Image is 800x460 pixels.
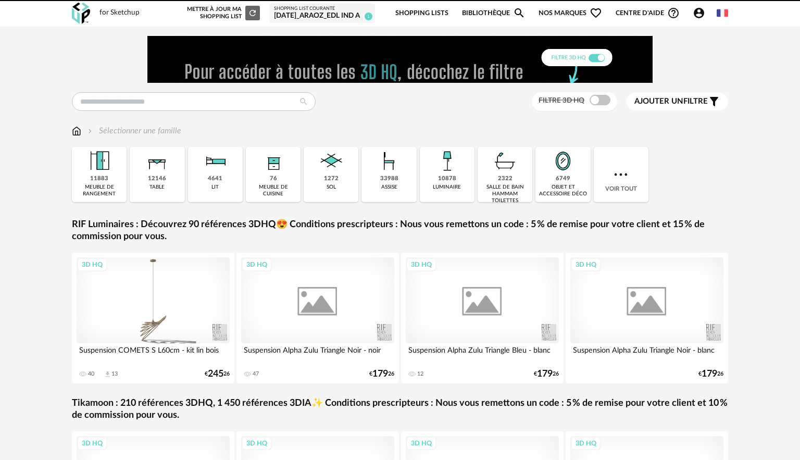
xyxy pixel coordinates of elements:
span: Help Circle Outline icon [667,7,680,19]
div: Suspension Alpha Zulu Triangle Noir - blanc [570,343,723,364]
div: 3D HQ [406,437,436,450]
span: 179 [702,370,717,378]
div: lit [211,184,219,191]
a: BibliothèqueMagnify icon [462,1,526,26]
span: Download icon [104,370,111,378]
div: 11883 [90,175,108,183]
img: OXP [72,3,90,24]
div: Suspension Alpha Zulu Triangle Noir - noir [241,343,394,364]
div: 3D HQ [77,437,107,450]
a: 3D HQ Suspension Alpha Zulu Triangle Noir - noir 47 €17926 [236,253,399,383]
img: Miroir.png [549,147,577,175]
a: 3D HQ Suspension Alpha Zulu Triangle Noir - blanc €17926 [566,253,728,383]
a: Tikamoon : 210 références 3DHQ, 1 450 références 3DIA✨ Conditions prescripteurs : Nous vous remet... [72,397,728,422]
div: salle de bain hammam toilettes [481,184,529,204]
a: Shopping Lists [395,1,448,26]
a: Shopping List courante [DATE]_ARAOZ_EDL IND A 1 [274,6,370,21]
span: Account Circle icon [693,7,710,19]
div: 4641 [208,175,222,183]
a: 3D HQ Suspension COMETS S L60cm - kit lin bois 40 Download icon 13 €24526 [72,253,234,383]
img: more.7b13dc1.svg [611,165,630,184]
div: 3D HQ [571,258,601,271]
span: 179 [372,370,388,378]
div: 3D HQ [571,437,601,450]
img: svg+xml;base64,PHN2ZyB3aWR0aD0iMTYiIGhlaWdodD0iMTYiIHZpZXdCb3g9IjAgMCAxNiAxNiIgZmlsbD0ibm9uZSIgeG... [86,125,94,137]
span: filtre [634,96,708,107]
div: 2322 [498,175,512,183]
img: fr [717,7,728,19]
span: Ajouter un [634,97,683,105]
img: svg+xml;base64,PHN2ZyB3aWR0aD0iMTYiIGhlaWdodD0iMTciIHZpZXdCb3g9IjAgMCAxNiAxNyIgZmlsbD0ibm9uZSIgeG... [72,125,81,137]
span: Account Circle icon [693,7,705,19]
div: 13 [111,370,118,378]
div: € 26 [369,370,394,378]
div: 76 [270,175,277,183]
div: Sélectionner une famille [86,125,181,137]
span: Centre d'aideHelp Circle Outline icon [616,7,680,19]
span: Filtre 3D HQ [539,97,584,104]
img: Meuble%20de%20rangement.png [85,147,114,175]
span: Nos marques [539,1,602,26]
div: 12 [417,370,423,378]
span: 245 [208,370,223,378]
div: luminaire [433,184,461,191]
div: 3D HQ [406,258,436,271]
a: RIF Luminaires : Découvrez 90 références 3DHQ😍 Conditions prescripteurs : Nous vous remettons un ... [72,219,728,243]
img: FILTRE%20HQ%20NEW_V1%20(4).gif [147,36,653,83]
div: 3D HQ [242,258,272,271]
div: meuble de cuisine [249,184,297,197]
span: Magnify icon [513,7,526,19]
div: Voir tout [594,147,648,202]
div: objet et accessoire déco [539,184,587,197]
div: 33988 [380,175,398,183]
img: Rangement.png [259,147,287,175]
div: meuble de rangement [75,184,123,197]
div: € 26 [534,370,559,378]
img: Assise.png [375,147,403,175]
div: Mettre à jour ma Shopping List [185,6,260,20]
div: 47 [253,370,259,378]
div: 3D HQ [77,258,107,271]
div: 10878 [438,175,456,183]
img: Literie.png [201,147,229,175]
div: Suspension COMETS S L60cm - kit lin bois [77,343,230,364]
img: Sol.png [317,147,345,175]
div: [DATE]_ARAOZ_EDL IND A [274,11,370,21]
span: Heart Outline icon [590,7,602,19]
div: assise [381,184,397,191]
div: Shopping List courante [274,6,370,12]
img: Table.png [143,147,171,175]
div: 12146 [148,175,166,183]
div: 3D HQ [242,437,272,450]
div: 1272 [324,175,339,183]
div: 6749 [556,175,570,183]
div: sol [327,184,336,191]
div: Suspension Alpha Zulu Triangle Bleu - blanc [406,343,559,364]
button: Ajouter unfiltre Filter icon [627,93,728,110]
a: 3D HQ Suspension Alpha Zulu Triangle Bleu - blanc 12 €17926 [401,253,564,383]
div: table [149,184,165,191]
div: € 26 [698,370,723,378]
span: 179 [537,370,553,378]
span: 1 [365,13,372,20]
span: Filter icon [708,95,720,108]
div: 40 [88,370,94,378]
span: Refresh icon [248,10,257,16]
div: for Sketchup [99,8,140,18]
div: € 26 [205,370,230,378]
img: Luminaire.png [433,147,461,175]
img: Salle%20de%20bain.png [491,147,519,175]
